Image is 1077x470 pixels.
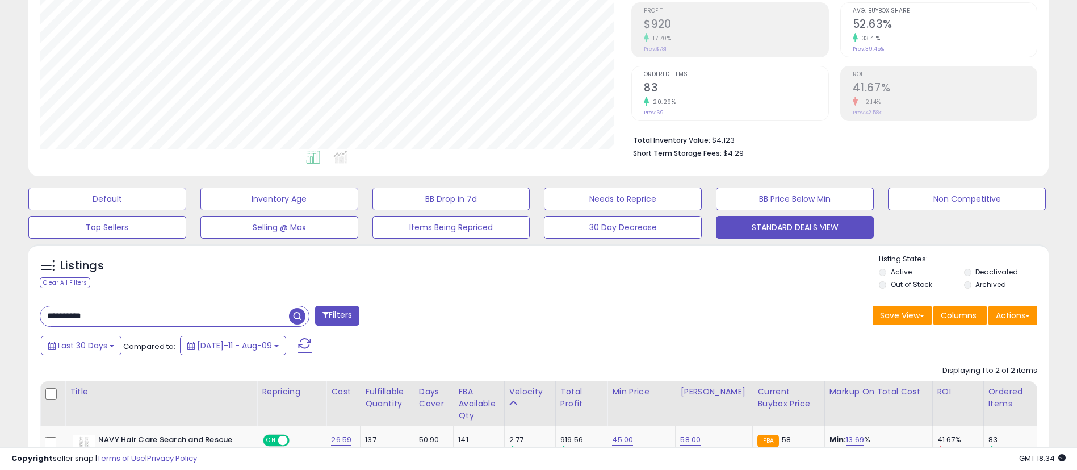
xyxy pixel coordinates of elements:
[612,386,670,398] div: Min Price
[723,148,744,159] span: $4.29
[612,434,633,446] a: 45.00
[509,386,551,398] div: Velocity
[331,434,351,446] a: 26.59
[633,148,722,158] b: Short Term Storage Fees:
[649,98,676,106] small: 20.29%
[41,336,121,355] button: Last 30 Days
[888,188,1046,210] button: Non Competitive
[853,8,1037,14] span: Avg. Buybox Share
[365,435,405,445] div: 137
[937,435,983,445] div: 41.67%
[941,310,977,321] span: Columns
[633,132,1029,146] li: $4,123
[716,188,874,210] button: BB Price Below Min
[824,381,932,426] th: The percentage added to the cost of goods (COGS) that forms the calculator for Min & Max prices.
[644,45,667,52] small: Prev: $781
[28,216,186,239] button: Top Sellers
[829,434,846,445] b: Min:
[644,72,828,78] span: Ordered Items
[757,435,778,447] small: FBA
[372,216,530,239] button: Items Being Repriced
[757,386,819,410] div: Current Buybox Price
[560,435,607,445] div: 919.56
[70,386,252,398] div: Title
[782,434,791,445] span: 58
[544,188,702,210] button: Needs to Reprice
[365,386,409,410] div: Fulfillable Quantity
[28,188,186,210] button: Default
[331,386,355,398] div: Cost
[988,435,1037,445] div: 83
[419,386,449,410] div: Days Cover
[853,45,884,52] small: Prev: 39.45%
[123,341,175,352] span: Compared to:
[509,435,555,445] div: 2.77
[891,280,932,289] label: Out of Stock
[858,34,881,43] small: 33.41%
[942,365,1037,376] div: Displaying 1 to 2 of 2 items
[644,8,828,14] span: Profit
[97,453,145,464] a: Terms of Use
[680,386,748,398] div: [PERSON_NAME]
[853,18,1037,33] h2: 52.63%
[58,340,107,351] span: Last 30 Days
[829,386,928,398] div: Markup on Total Cost
[988,386,1032,410] div: Ordered Items
[988,306,1037,325] button: Actions
[73,435,95,457] img: 410XvDDFisL._SL40_.jpg
[197,340,272,351] span: [DATE]-11 - Aug-09
[60,258,104,274] h5: Listings
[891,267,912,277] label: Active
[879,254,1049,265] p: Listing States:
[829,435,924,456] div: %
[11,454,197,464] div: seller snap | |
[458,386,500,422] div: FBA Available Qty
[716,216,874,239] button: STANDARD DEALS VIEW
[200,216,358,239] button: Selling @ Max
[937,386,979,398] div: ROI
[180,336,286,355] button: [DATE]-11 - Aug-09
[846,434,864,446] a: 13.69
[975,280,1006,289] label: Archived
[40,277,90,288] div: Clear All Filters
[147,453,197,464] a: Privacy Policy
[644,18,828,33] h2: $920
[649,34,671,43] small: 17.70%
[933,306,987,325] button: Columns
[975,267,1018,277] label: Deactivated
[1019,453,1066,464] span: 2025-09-9 18:34 GMT
[262,386,321,398] div: Repricing
[419,435,445,445] div: 50.90
[372,188,530,210] button: BB Drop in 7d
[644,81,828,97] h2: 83
[680,434,701,446] a: 58.00
[200,188,358,210] button: Inventory Age
[853,109,882,116] small: Prev: 42.58%
[11,453,53,464] strong: Copyright
[873,306,932,325] button: Save View
[858,98,881,106] small: -2.14%
[644,109,664,116] small: Prev: 69
[458,435,496,445] div: 141
[265,436,279,446] span: ON
[633,135,710,145] b: Total Inventory Value:
[560,386,602,410] div: Total Profit
[544,216,702,239] button: 30 Day Decrease
[315,306,359,326] button: Filters
[853,81,1037,97] h2: 41.67%
[853,72,1037,78] span: ROI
